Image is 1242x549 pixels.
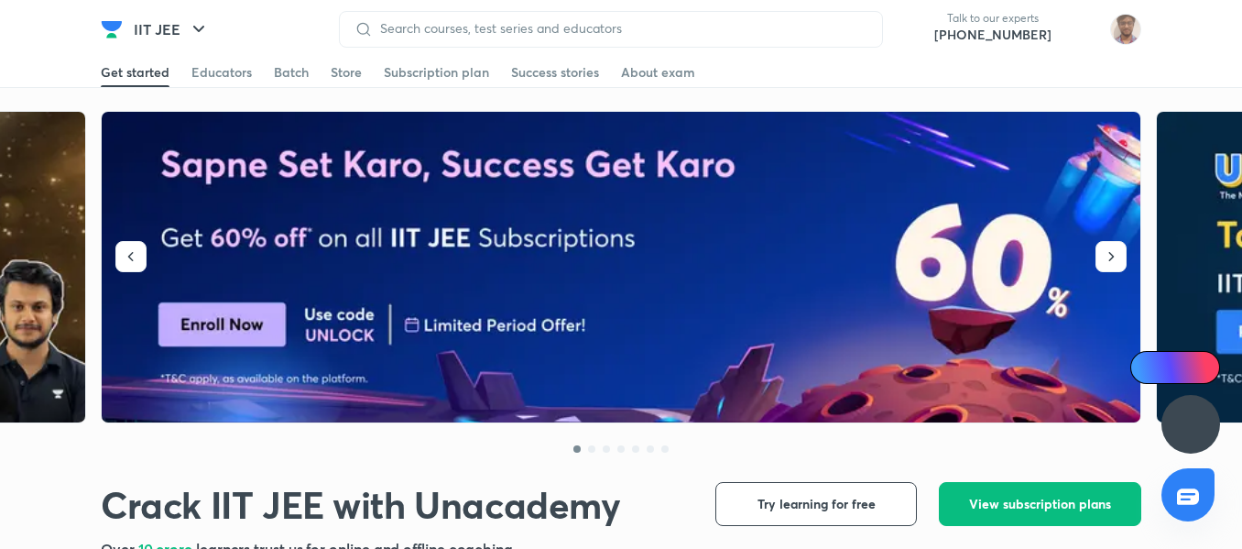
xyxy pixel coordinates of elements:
button: Try learning for free [715,482,917,526]
a: [PHONE_NUMBER] [934,26,1051,44]
p: Talk to our experts [934,11,1051,26]
img: Icon [1141,360,1156,375]
button: IIT JEE [123,11,221,48]
button: View subscription plans [939,482,1141,526]
div: Success stories [511,63,599,82]
div: About exam [621,63,695,82]
input: Search courses, test series and educators [373,21,867,36]
span: View subscription plans [969,495,1111,513]
img: ttu [1180,413,1202,435]
div: Batch [274,63,309,82]
span: Try learning for free [757,495,876,513]
a: About exam [621,58,695,87]
div: Get started [101,63,169,82]
div: Educators [191,63,252,82]
img: Company Logo [101,18,123,40]
div: Store [331,63,362,82]
div: Subscription plan [384,63,489,82]
a: Store [331,58,362,87]
a: Batch [274,58,309,87]
span: Ai Doubts [1160,360,1209,375]
a: Educators [191,58,252,87]
a: Success stories [511,58,599,87]
img: Kaushal Parmar [1110,14,1141,45]
a: Subscription plan [384,58,489,87]
img: avatar [1066,15,1095,44]
a: Get started [101,58,169,87]
a: Ai Doubts [1130,351,1220,384]
h1: Crack IIT JEE with Unacademy [101,482,621,527]
img: call-us [898,11,934,48]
